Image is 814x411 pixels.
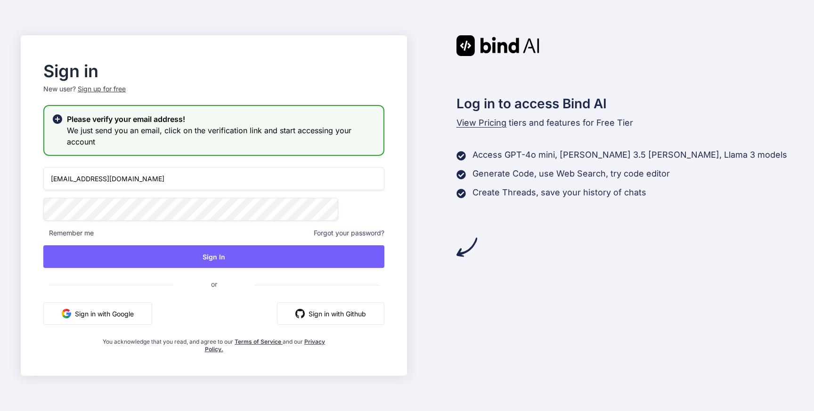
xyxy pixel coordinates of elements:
a: Terms of Service [235,338,283,345]
img: Bind AI logo [456,35,539,56]
h3: We just send you an email, click on the verification link and start accessing your account [67,125,376,147]
p: Access GPT-4o mini, [PERSON_NAME] 3.5 [PERSON_NAME], Llama 3 models [472,148,787,161]
a: Privacy Policy. [205,338,326,353]
span: Remember me [43,228,94,238]
img: github [295,309,305,318]
p: Create Threads, save your history of chats [472,186,646,199]
input: Login or Email [43,167,384,190]
div: You acknowledge that you read, and agree to our and our [100,332,328,353]
span: Forgot your password? [314,228,384,238]
img: arrow [456,237,477,258]
span: or [173,273,255,296]
p: tiers and features for Free Tier [456,116,793,129]
button: Sign In [43,245,384,268]
button: Sign in with Github [277,302,384,325]
img: google [62,309,71,318]
button: Sign in with Google [43,302,152,325]
h2: Please verify your email address! [67,113,376,125]
span: View Pricing [456,118,506,128]
div: Sign up for free [78,84,126,94]
h2: Log in to access Bind AI [456,94,793,113]
h2: Sign in [43,64,384,79]
p: New user? [43,84,384,105]
p: Generate Code, use Web Search, try code editor [472,167,670,180]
